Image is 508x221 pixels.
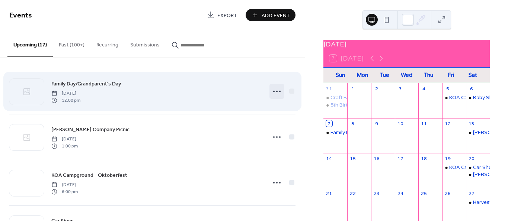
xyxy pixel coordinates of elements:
[442,94,466,101] div: KOA Campground - KOA Rewards Weekend
[469,155,475,162] div: 20
[326,85,332,92] div: 31
[51,97,80,104] span: 12:00 pm
[466,129,490,136] div: Horsley-Witten Company Picnic
[397,155,403,162] div: 17
[51,171,127,179] a: KOA Campground - Oktoberfest
[469,120,475,127] div: 13
[466,171,490,178] div: Meaghan & Joseph's Wedding
[51,125,130,134] a: [PERSON_NAME] Company Picnic
[326,155,332,162] div: 14
[466,94,490,101] div: Baby Shower - Ice Cream Push Cart
[51,188,78,195] span: 6:00 pm
[466,199,490,206] div: Harvest Moon Festival
[462,68,484,83] div: Sat
[445,190,451,196] div: 26
[421,155,427,162] div: 18
[323,40,490,49] div: [DATE]
[373,190,380,196] div: 23
[397,190,403,196] div: 24
[349,120,356,127] div: 8
[51,79,121,88] a: Family Day/Grandparent's Day
[469,190,475,196] div: 27
[421,120,427,127] div: 11
[326,190,332,196] div: 21
[326,120,332,127] div: 7
[323,94,347,101] div: Craft Fair
[473,164,496,171] div: Car Show
[330,94,352,101] div: Craft Fair
[53,30,90,56] button: Past (100+)
[373,85,380,92] div: 2
[397,85,403,92] div: 3
[396,68,418,83] div: Wed
[349,155,356,162] div: 15
[442,164,466,171] div: KOA Campground - Oktoberfest
[323,129,347,136] div: Family Day/Grandparent's Day
[51,90,80,97] span: [DATE]
[51,143,78,149] span: 1:00 pm
[323,102,347,108] div: 5th Birthday Party
[445,155,451,162] div: 19
[445,120,451,127] div: 12
[329,68,351,83] div: Sun
[262,12,290,19] span: Add Event
[374,68,396,83] div: Tue
[330,129,402,136] div: Family Day/Grandparent's Day
[351,68,373,83] div: Mon
[9,8,32,23] span: Events
[217,12,237,19] span: Export
[51,172,127,179] span: KOA Campground - Oktoberfest
[373,155,380,162] div: 16
[90,30,124,56] button: Recurring
[418,68,440,83] div: Thu
[421,190,427,196] div: 25
[124,30,166,56] button: Submissions
[7,30,53,57] button: Upcoming (17)
[466,164,490,171] div: Car Show
[51,126,130,134] span: [PERSON_NAME] Company Picnic
[51,136,78,143] span: [DATE]
[397,120,403,127] div: 10
[421,85,427,92] div: 4
[373,120,380,127] div: 9
[246,9,295,21] button: Add Event
[440,68,461,83] div: Fri
[349,85,356,92] div: 1
[349,190,356,196] div: 22
[445,85,451,92] div: 5
[201,9,243,21] a: Export
[469,85,475,92] div: 6
[51,182,78,188] span: [DATE]
[330,102,373,108] div: 5th Birthday Party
